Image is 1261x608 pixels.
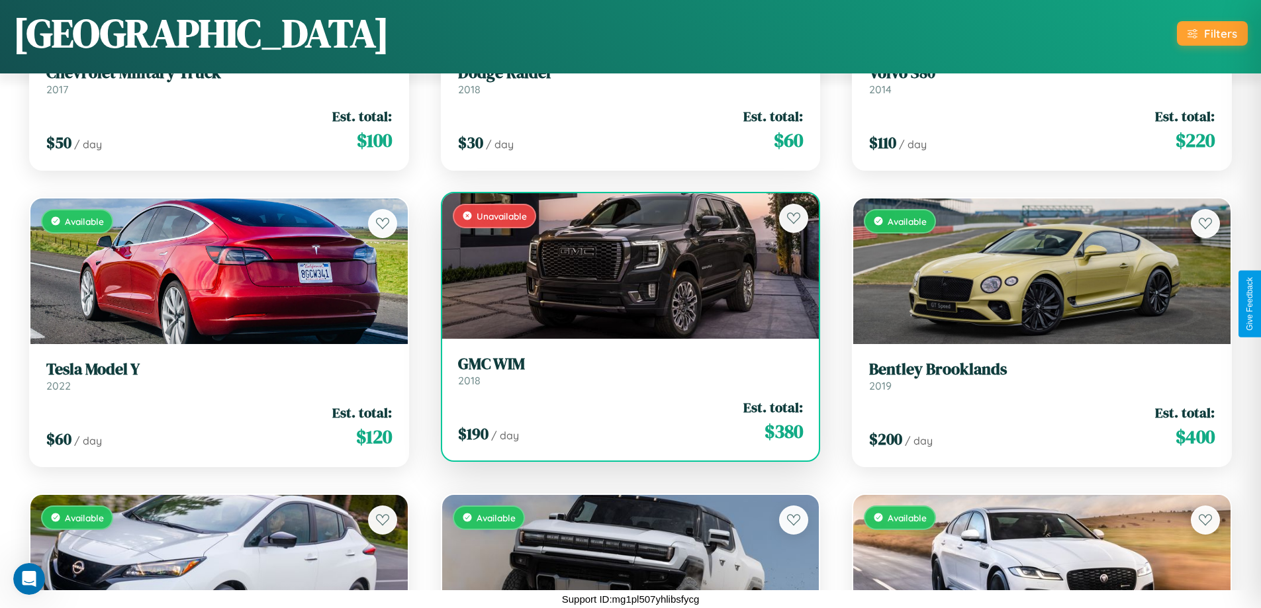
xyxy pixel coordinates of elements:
span: Est. total: [332,403,392,422]
div: Give Feedback [1245,277,1254,331]
a: Bentley Brooklands2019 [869,360,1215,392]
span: Est. total: [743,107,803,126]
span: 2022 [46,379,71,392]
a: Volvo S802014 [869,64,1215,96]
span: $ 100 [357,127,392,153]
span: 2017 [46,83,68,96]
h3: GMC WIM [458,355,804,374]
span: / day [905,434,933,447]
span: / day [486,138,514,151]
span: $ 200 [869,428,902,450]
a: Dodge Raider2018 [458,64,804,96]
span: $ 50 [46,132,71,153]
h1: [GEOGRAPHIC_DATA] [13,6,389,60]
span: / day [74,138,102,151]
p: Support ID: mg1pl507yhlibsfycg [562,590,700,608]
span: $ 110 [869,132,896,153]
span: $ 30 [458,132,483,153]
span: $ 190 [458,423,489,445]
span: $ 380 [765,418,803,445]
span: Available [65,216,104,227]
a: Chevrolet Military Truck2017 [46,64,392,96]
div: Filters [1204,26,1237,40]
span: $ 60 [46,428,71,450]
h3: Tesla Model Y [46,360,392,379]
a: GMC WIM2018 [458,355,804,387]
span: Est. total: [743,398,803,417]
span: $ 60 [774,127,803,153]
iframe: Intercom live chat [13,563,45,595]
span: Est. total: [1155,107,1215,126]
h3: Chevrolet Military Truck [46,64,392,83]
span: 2019 [869,379,892,392]
span: Available [888,216,927,227]
span: Unavailable [477,210,527,222]
span: Available [888,512,927,523]
span: / day [74,434,102,447]
span: Est. total: [332,107,392,126]
span: Est. total: [1155,403,1215,422]
span: Available [477,512,516,523]
h3: Dodge Raider [458,64,804,83]
span: $ 400 [1176,423,1215,450]
span: Available [65,512,104,523]
span: / day [491,429,519,442]
button: Filters [1177,21,1248,46]
span: $ 220 [1176,127,1215,153]
span: 2018 [458,374,481,387]
span: / day [899,138,927,151]
span: 2018 [458,83,481,96]
span: $ 120 [356,423,392,450]
span: 2014 [869,83,892,96]
a: Tesla Model Y2022 [46,360,392,392]
h3: Bentley Brooklands [869,360,1215,379]
h3: Volvo S80 [869,64,1215,83]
